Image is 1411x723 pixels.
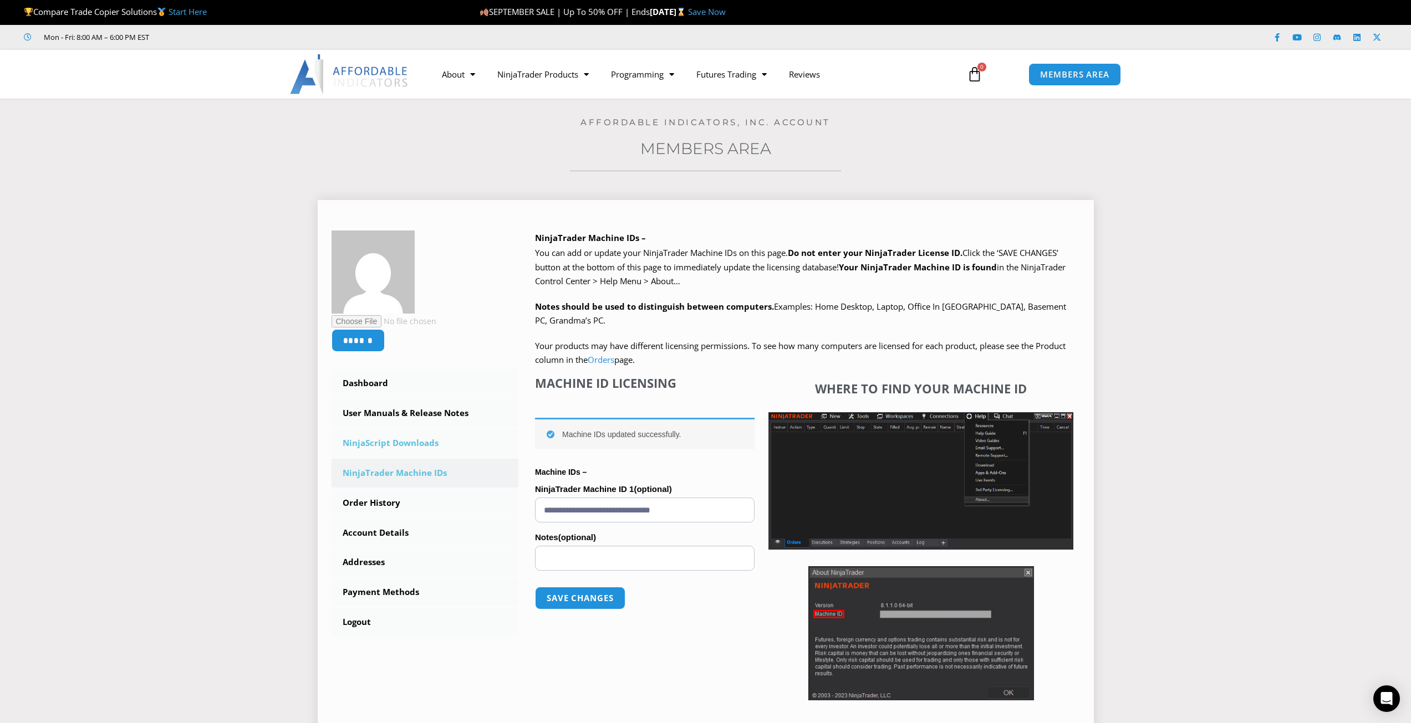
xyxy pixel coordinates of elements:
a: Members Area [640,139,771,158]
a: Reviews [778,61,831,87]
div: Machine IDs updated successfully. [535,418,755,449]
img: 🥇 [157,8,166,16]
a: About [431,61,486,87]
a: Account Details [332,519,519,547]
a: Order History [332,489,519,517]
a: Logout [332,608,519,637]
img: deead92e154525beaa95c461b11783491e26aa3a08c27cd0209dba447fa1595a [332,230,415,314]
a: NinjaTrader Machine IDs [332,459,519,488]
nav: Account pages [332,369,519,637]
span: MEMBERS AREA [1040,70,1109,79]
img: 🍂 [480,8,488,16]
span: Compare Trade Copier Solutions [24,6,207,17]
a: Programming [600,61,685,87]
img: 🏆 [24,8,33,16]
span: Your products may have different licensing permissions. To see how many computers are licensed fo... [535,340,1066,366]
span: Mon - Fri: 8:00 AM – 6:00 PM EST [41,30,149,44]
a: Payment Methods [332,578,519,607]
a: Save Now [688,6,726,17]
span: (optional) [558,532,596,542]
span: Click the ‘SAVE CHANGES’ button at the bottom of this page to immediately update the licensing da... [535,247,1066,286]
a: Futures Trading [685,61,778,87]
span: SEPTEMBER SALE | Up To 50% OFF | Ends [480,6,650,17]
b: Do not enter your NinjaTrader License ID. [788,247,962,258]
strong: Machine IDs – [535,468,587,476]
span: You can add or update your NinjaTrader Machine IDs on this page. [535,247,788,258]
img: ⌛ [677,8,685,16]
nav: Menu [431,61,954,87]
a: NinjaTrader Products [486,61,600,87]
span: 0 [977,63,986,71]
a: MEMBERS AREA [1028,63,1121,86]
img: Screenshot 2025-01-17 1155544 | Affordable Indicators – NinjaTrader [768,412,1073,550]
a: Start Here [169,6,207,17]
strong: [DATE] [650,6,688,17]
b: NinjaTrader Machine IDs – [535,232,646,243]
label: NinjaTrader Machine ID 1 [535,481,755,498]
span: (optional) [634,484,671,494]
img: LogoAI | Affordable Indicators – NinjaTrader [290,54,409,94]
a: Affordable Indicators, Inc. Account [580,117,831,127]
strong: Your NinjaTrader Machine ID is found [839,261,997,273]
a: Dashboard [332,369,519,398]
a: User Manuals & Release Notes [332,399,519,428]
h4: Where to find your Machine ID [768,381,1073,396]
label: Notes [535,529,755,546]
a: 0 [950,58,999,90]
a: NinjaScript Downloads [332,429,519,458]
a: Addresses [332,548,519,577]
div: Open Intercom Messenger [1373,685,1400,712]
iframe: Customer reviews powered by Trustpilot [165,32,331,43]
img: Screenshot 2025-01-17 114931 | Affordable Indicators – NinjaTrader [808,566,1034,700]
a: Orders [588,354,614,365]
h4: Machine ID Licensing [535,376,755,390]
strong: Notes should be used to distinguish between computers. [535,301,774,312]
button: Save changes [535,587,625,609]
span: Examples: Home Desktop, Laptop, Office In [GEOGRAPHIC_DATA], Basement PC, Grandma’s PC. [535,301,1066,326]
